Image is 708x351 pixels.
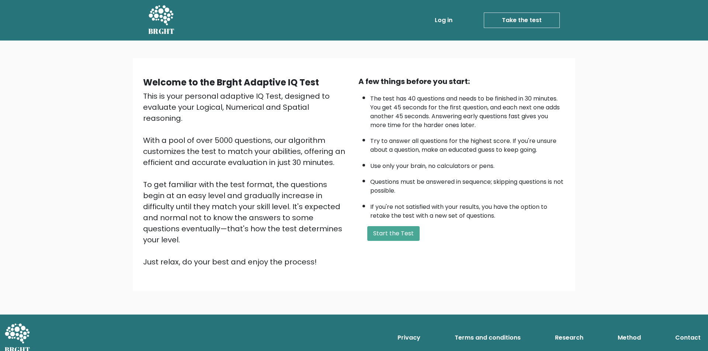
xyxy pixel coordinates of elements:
[148,3,175,38] a: BRGHT
[143,76,319,88] b: Welcome to the Brght Adaptive IQ Test
[143,91,350,267] div: This is your personal adaptive IQ Test, designed to evaluate your Logical, Numerical and Spatial ...
[358,76,565,87] div: A few things before you start:
[395,330,423,345] a: Privacy
[432,13,455,28] a: Log in
[452,330,524,345] a: Terms and conditions
[370,158,565,171] li: Use only your brain, no calculators or pens.
[615,330,644,345] a: Method
[367,226,420,241] button: Start the Test
[148,27,175,36] h5: BRGHT
[370,174,565,195] li: Questions must be answered in sequence; skipping questions is not possible.
[370,199,565,220] li: If you're not satisfied with your results, you have the option to retake the test with a new set ...
[370,133,565,154] li: Try to answer all questions for the highest score. If you're unsure about a question, make an edu...
[672,330,704,345] a: Contact
[484,13,560,28] a: Take the test
[370,91,565,130] li: The test has 40 questions and needs to be finished in 30 minutes. You get 45 seconds for the firs...
[552,330,586,345] a: Research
